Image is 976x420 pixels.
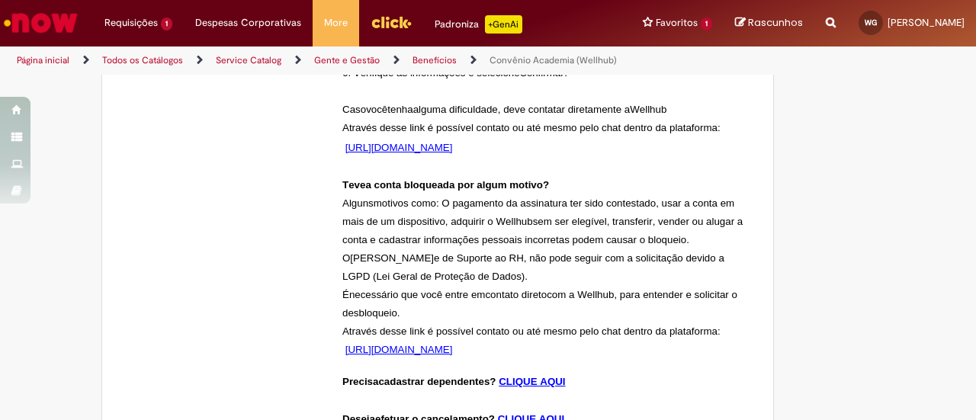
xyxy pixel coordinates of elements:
span: Favoritos [656,15,698,30]
span: Confirmar [520,67,565,79]
span: Wellhu [577,289,608,301]
img: ServiceNow [2,8,80,38]
a: Rascunhos [735,16,803,30]
span: o [361,104,366,115]
span: motivos como: O pagamento da assinatura ter sido contestado, usar a conta em mais de um dispositi... [342,197,737,227]
span: Wellhu [630,104,661,116]
ul: Trilhas de página [11,46,639,75]
span: [PERSON_NAME] [888,16,965,29]
span: C [342,104,350,115]
span: ravé [352,325,372,338]
span: travé [349,122,372,134]
span: as [350,104,361,116]
span: a conta bloqueada por algum motivo? [365,179,549,191]
span: CLIQUE AQUI [499,376,565,387]
span: 1 [701,18,712,30]
a: CLIQUE AQUI [499,377,565,387]
span: recisa [349,376,379,387]
span: A [342,197,349,209]
span: O [342,252,350,264]
span: , [498,104,501,115]
span: b [527,216,532,227]
span: [URL][DOMAIN_NAME] [345,142,453,153]
span: lguns [349,197,374,209]
span: P [342,376,349,387]
span: WG [865,18,877,27]
img: click_logo_yellow_360x200.png [371,11,412,34]
a: Service Catalog [216,54,281,66]
span: dev [503,104,520,116]
a: [URL][DOMAIN_NAME] [345,143,453,153]
span: tenha [387,104,413,115]
a: Convênio Academia (Wellhub) [490,54,617,66]
span: , para entender e solicitar o desbloqueio. [342,289,740,319]
span: [URL][DOMAIN_NAME] [345,344,453,355]
a: [URL][DOMAIN_NAME] [345,345,453,355]
span: e [520,104,525,115]
a: Página inicial [17,54,69,66]
a: Gente e Gestão [314,54,380,66]
span: Wellhu [496,216,527,228]
span: At [342,325,352,337]
span: [PERSON_NAME] [350,252,434,265]
span: 1 [161,18,172,30]
span: More [324,15,348,30]
span: cadastrar dependentes? [378,376,496,387]
div: Padroniza [435,15,522,34]
span: s desse link é possível contato ou até mesmo pelo chat dentro da plataforma: [372,325,721,337]
span: contato direto [485,289,547,300]
span: sem ser elegível, transferir, vender ou alugar a conta e cadastrar informações pessoais incorreta... [342,216,746,245]
span: contatar diretamente a [528,104,630,115]
span: Rascunhos [748,15,803,30]
a: Todos os Catálogos [102,54,183,66]
p: +GenAi [485,15,522,34]
span: b [661,104,666,115]
span: plataforma: [669,122,721,133]
span: eve [348,179,365,191]
span: É [342,289,349,300]
span: você [366,104,387,115]
span: alguma dificuldade [413,104,498,115]
span: 6. Verifique as informações e selecione [342,67,520,79]
span: . [564,67,567,79]
span: necessári [349,289,393,301]
span: T [342,179,348,191]
span: Despesas Corporativas [195,15,301,30]
span: o que você entre em [393,289,486,300]
a: Benefícios [413,54,457,66]
span: A [342,122,349,133]
span: b [608,289,614,300]
span: com a [547,289,574,300]
span: e de Suporte ao RH, não pode seguir com a solicitação devido a LGPD (Lei Geral de Proteção de Dad... [342,252,727,282]
span: Requisições [104,15,158,30]
span: s desse link é possível contato ou até mesmo pelo chat dentro da [372,122,667,133]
